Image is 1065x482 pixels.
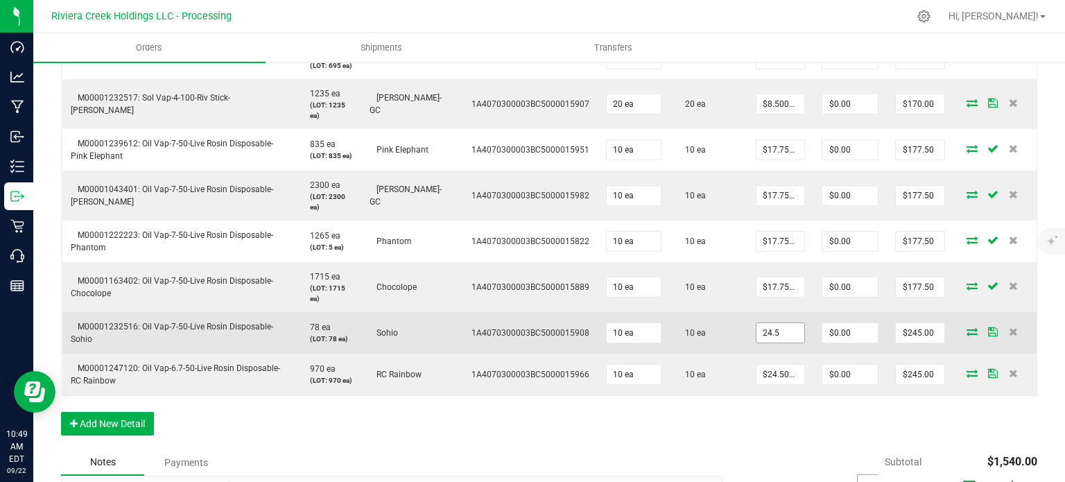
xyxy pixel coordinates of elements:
[678,328,706,338] span: 10 ea
[607,94,661,114] input: 0
[678,99,706,109] span: 20 ea
[678,191,706,200] span: 10 ea
[498,33,730,62] a: Transfers
[607,365,661,384] input: 0
[266,33,498,62] a: Shipments
[10,40,24,54] inline-svg: Dashboard
[303,334,353,344] p: (LOT: 78 ea)
[465,191,589,200] span: 1A4070300003BC5000015982
[303,100,353,121] p: (LOT: 1235 ea)
[896,277,944,297] input: 0
[61,449,144,476] div: Notes
[896,365,944,384] input: 0
[6,465,27,476] p: 09/22
[144,450,227,475] div: Payments
[342,42,421,54] span: Shipments
[370,93,442,115] span: [PERSON_NAME]-GC
[678,145,706,155] span: 10 ea
[1003,327,1024,336] span: Delete Order Detail
[71,93,230,115] span: M00001232517: Sol Vap-4-100-Riv Stick-[PERSON_NAME]
[982,190,1003,198] span: Save Order Detail
[465,282,589,292] span: 1A4070300003BC5000015889
[982,327,1003,336] span: Save Order Detail
[10,219,24,233] inline-svg: Retail
[678,370,706,379] span: 10 ea
[71,276,273,298] span: M00001163402: Oil Vap-7-50-Live Rosin Disposable-Chocolope
[10,160,24,173] inline-svg: Inventory
[71,363,280,386] span: M00001247120: Oil Vap-6.7-50-Live Rosin Disposable-RC Rainbow
[756,277,805,297] input: 0
[822,365,878,384] input: 0
[822,232,878,251] input: 0
[465,328,589,338] span: 1A4070300003BC5000015908
[982,282,1003,290] span: Save Order Detail
[303,375,353,386] p: (LOT: 970 ea)
[303,191,353,212] p: (LOT: 2300 ea)
[1003,144,1024,153] span: Delete Order Detail
[607,140,661,160] input: 0
[607,232,661,251] input: 0
[982,98,1003,107] span: Save Order Detail
[370,282,417,292] span: Chocolope
[822,94,878,114] input: 0
[303,364,336,374] span: 970 ea
[303,242,353,252] p: (LOT: 5 ea)
[465,145,589,155] span: 1A4070300003BC5000015951
[756,232,805,251] input: 0
[678,282,706,292] span: 10 ea
[756,186,805,205] input: 0
[10,100,24,114] inline-svg: Manufacturing
[303,231,340,241] span: 1265 ea
[678,236,706,246] span: 10 ea
[303,180,340,190] span: 2300 ea
[1003,282,1024,290] span: Delete Order Detail
[370,370,422,379] span: RC Rainbow
[465,370,589,379] span: 1A4070300003BC5000015966
[303,283,353,304] p: (LOT: 1715 ea)
[303,150,353,161] p: (LOT: 835 ea)
[822,186,878,205] input: 0
[1003,98,1024,107] span: Delete Order Detail
[987,455,1037,468] span: $1,540.00
[756,140,805,160] input: 0
[71,139,273,161] span: M00001239612: Oil Vap-7-50-Live Rosin Disposable-Pink Elephant
[885,456,921,467] span: Subtotal
[370,145,428,155] span: Pink Elephant
[1003,190,1024,198] span: Delete Order Detail
[71,230,273,252] span: M00001222223: Oil Vap-7-50-Live Rosin Disposable-Phantom
[607,323,661,343] input: 0
[896,94,944,114] input: 0
[303,322,331,332] span: 78 ea
[1003,236,1024,244] span: Delete Order Detail
[982,144,1003,153] span: Save Order Detail
[370,236,412,246] span: Phantom
[822,140,878,160] input: 0
[982,236,1003,244] span: Save Order Detail
[949,10,1039,21] span: Hi, [PERSON_NAME]!
[303,89,340,98] span: 1235 ea
[370,184,442,207] span: [PERSON_NAME]-GC
[915,10,933,23] div: Manage settings
[303,272,340,282] span: 1715 ea
[607,186,661,205] input: 0
[10,130,24,144] inline-svg: Inbound
[822,323,878,343] input: 0
[465,236,589,246] span: 1A4070300003BC5000015822
[33,33,266,62] a: Orders
[607,277,661,297] input: 0
[6,428,27,465] p: 10:49 AM EDT
[117,42,181,54] span: Orders
[10,279,24,293] inline-svg: Reports
[982,369,1003,377] span: Save Order Detail
[756,365,805,384] input: 0
[575,42,651,54] span: Transfers
[896,323,944,343] input: 0
[51,10,232,22] span: Riviera Creek Holdings LLC - Processing
[303,139,336,149] span: 835 ea
[896,140,944,160] input: 0
[10,189,24,203] inline-svg: Outbound
[896,232,944,251] input: 0
[71,322,273,344] span: M00001232516: Oil Vap-7-50-Live Rosin Disposable-Sohio
[896,186,944,205] input: 0
[10,70,24,84] inline-svg: Analytics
